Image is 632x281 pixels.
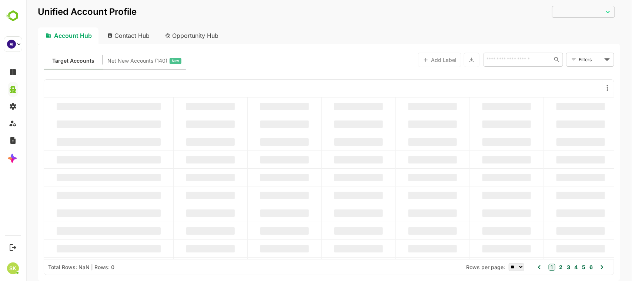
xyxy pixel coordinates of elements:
div: ​ [526,5,589,18]
button: 4 [547,263,552,271]
button: Logout [8,242,18,252]
div: Opportunity Hub [133,27,199,44]
div: AI [7,40,16,49]
div: Total Rows: NaN | Rows: 0 [22,264,88,270]
div: Newly surfaced ICP-fit accounts from Intent, Website, LinkedIn, and other engagement signals. [81,56,156,66]
button: Add Label [392,53,435,67]
button: 1 [523,264,529,271]
img: BambooboxLogoMark.f1c84d78b4c51b1a7b5f700c9845e183.svg [4,9,23,23]
div: Filters [552,52,588,67]
span: Net New Accounts ( 140 ) [81,56,141,66]
p: Unified Account Profile [12,7,111,16]
div: Filters [553,56,576,63]
div: SK [7,262,19,274]
button: 5 [554,263,559,271]
span: New [146,56,153,66]
div: Contact Hub [76,27,130,44]
button: 2 [532,263,537,271]
span: Rows per page: [440,264,479,270]
button: Export the selected data as CSV [438,53,454,67]
span: Known accounts you’ve identified to target - imported from CRM, Offline upload, or promoted from ... [26,56,68,66]
button: 3 [539,263,544,271]
div: Account Hub [12,27,73,44]
button: 6 [562,263,567,271]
